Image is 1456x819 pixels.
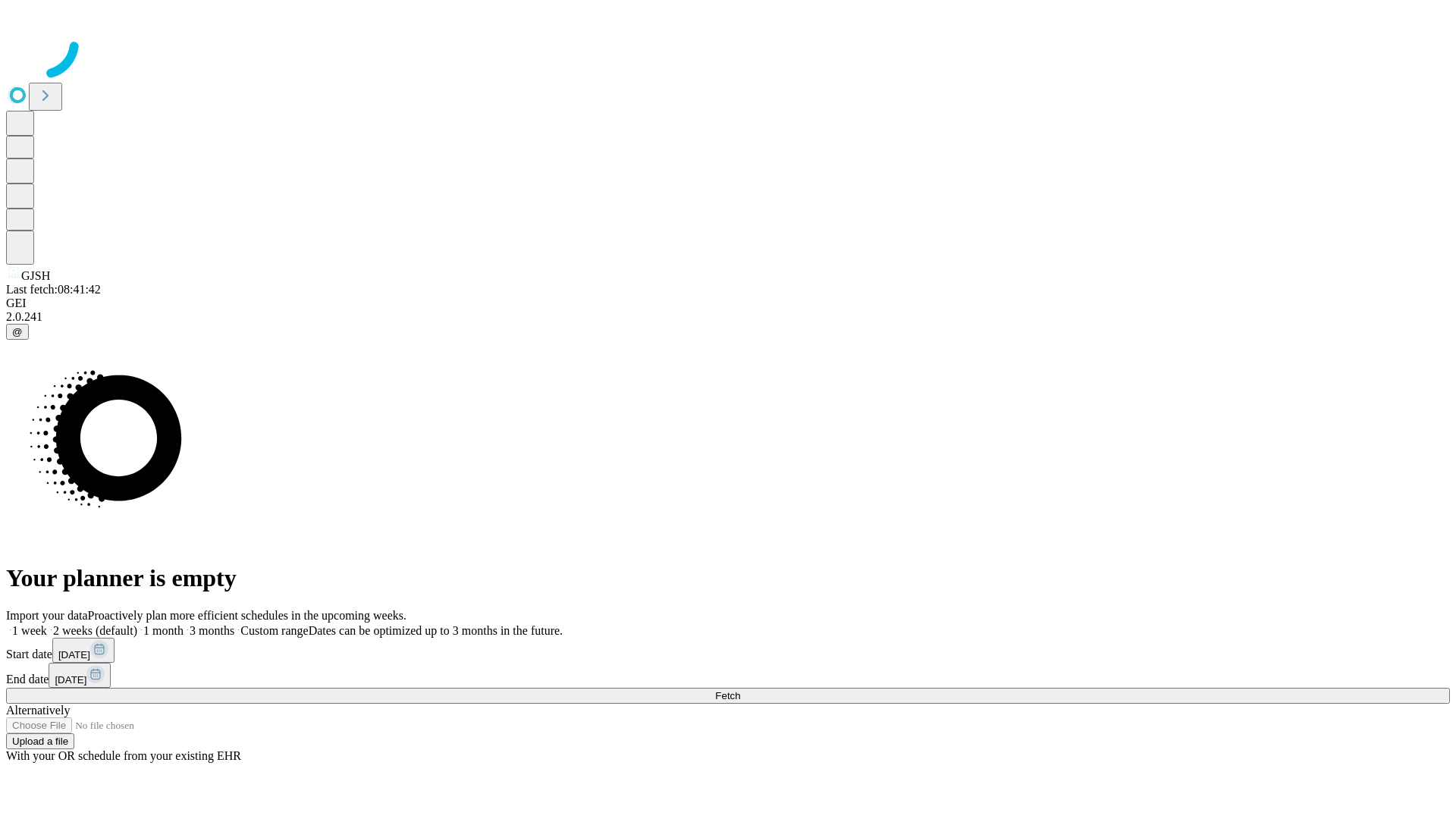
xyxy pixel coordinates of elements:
[715,690,740,701] span: Fetch
[6,609,88,622] span: Import your data
[88,609,406,622] span: Proactively plan more efficient schedules in the upcoming weeks.
[6,749,241,762] span: With your OR schedule from your existing EHR
[6,297,1450,310] div: GEI
[52,638,115,663] button: [DATE]
[309,624,563,637] span: Dates can be optimized up to 3 months in the future.
[55,674,86,686] span: [DATE]
[6,324,29,340] button: @
[12,326,23,337] span: @
[190,624,234,637] span: 3 months
[53,624,137,637] span: 2 weeks (default)
[143,624,184,637] span: 1 month
[6,688,1450,704] button: Fetch
[6,283,101,296] span: Last fetch: 08:41:42
[58,649,90,661] span: [DATE]
[240,624,308,637] span: Custom range
[6,310,1450,324] div: 2.0.241
[6,704,70,717] span: Alternatively
[6,564,1450,592] h1: Your planner is empty
[6,638,1450,663] div: Start date
[21,269,50,282] span: GJSH
[6,663,1450,688] div: End date
[12,624,47,637] span: 1 week
[6,733,74,749] button: Upload a file
[49,663,111,688] button: [DATE]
